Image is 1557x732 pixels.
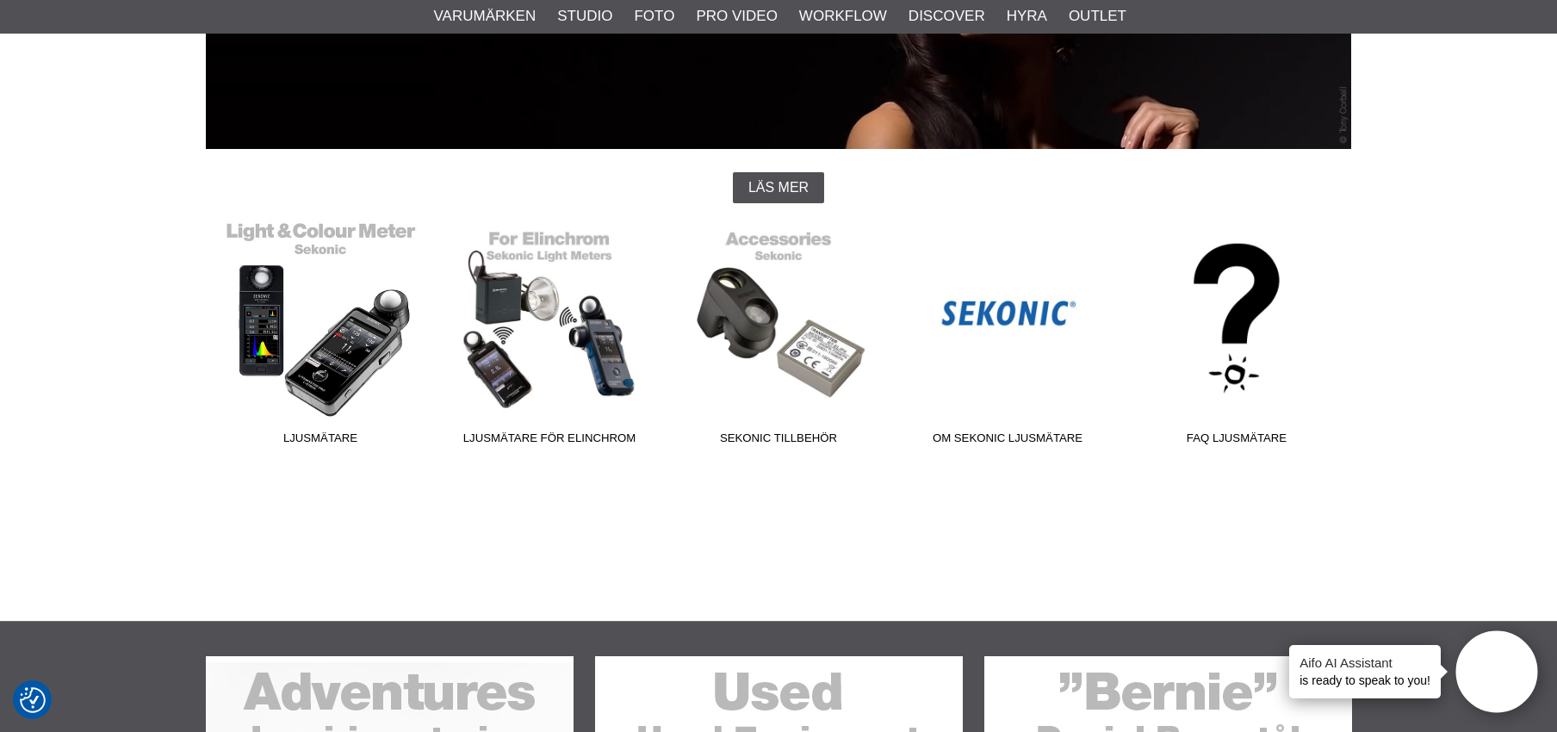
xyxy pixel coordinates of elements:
[434,5,537,28] a: Varumärken
[20,687,46,713] img: Revisit consent button
[696,5,777,28] a: Pro Video
[893,430,1122,453] span: Om Sekonic Ljusmätare
[909,5,985,28] a: Discover
[1069,5,1126,28] a: Outlet
[799,5,887,28] a: Workflow
[557,5,612,28] a: Studio
[1122,430,1351,453] span: FAQ Ljusmätare
[20,685,46,716] button: Samtyckesinställningar
[206,430,435,453] span: Ljusmätare
[435,220,664,453] a: Ljusmätare för Elinchrom
[664,430,893,453] span: Sekonic Tillbehör
[1122,220,1351,453] a: FAQ Ljusmätare
[206,220,435,453] a: Ljusmätare
[1289,645,1441,698] div: is ready to speak to you!
[634,5,674,28] a: Foto
[664,220,893,453] a: Sekonic Tillbehör
[893,220,1122,453] a: Om Sekonic Ljusmätare
[1007,5,1047,28] a: Hyra
[1300,654,1430,672] h4: Aifo AI Assistant
[435,430,664,453] span: Ljusmätare för Elinchrom
[748,180,809,195] span: Läs mer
